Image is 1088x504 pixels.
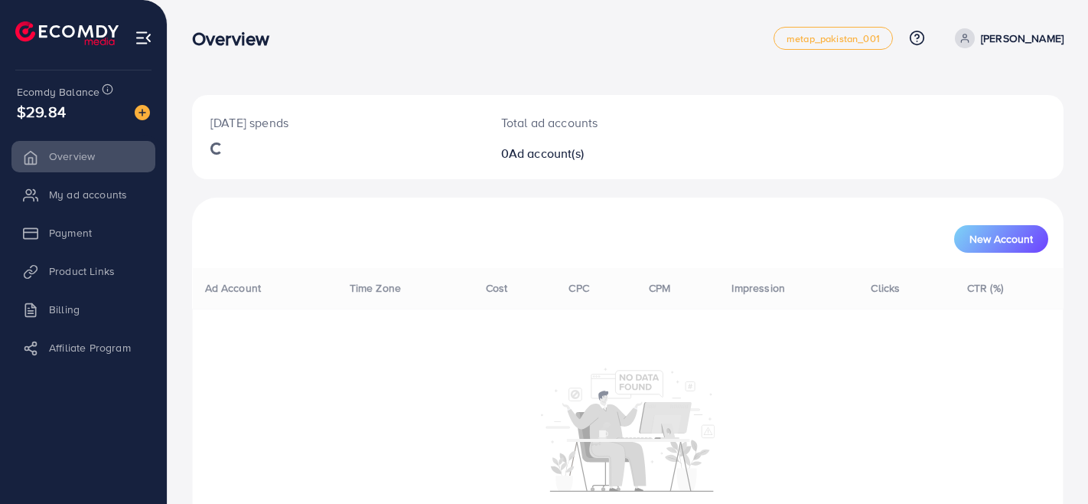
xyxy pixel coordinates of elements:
[17,100,66,123] span: $29.84
[969,234,1033,244] span: New Account
[15,21,119,45] img: logo
[17,84,99,100] span: Ecomdy Balance
[135,29,152,47] img: menu
[509,145,584,162] span: Ad account(s)
[192,28,282,50] h3: Overview
[787,34,880,44] span: metap_pakistan_001
[501,146,682,161] h2: 0
[949,28,1064,48] a: [PERSON_NAME]
[981,29,1064,47] p: [PERSON_NAME]
[954,225,1048,253] button: New Account
[774,27,893,50] a: metap_pakistan_001
[135,105,150,120] img: image
[501,113,682,132] p: Total ad accounts
[210,113,464,132] p: [DATE] spends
